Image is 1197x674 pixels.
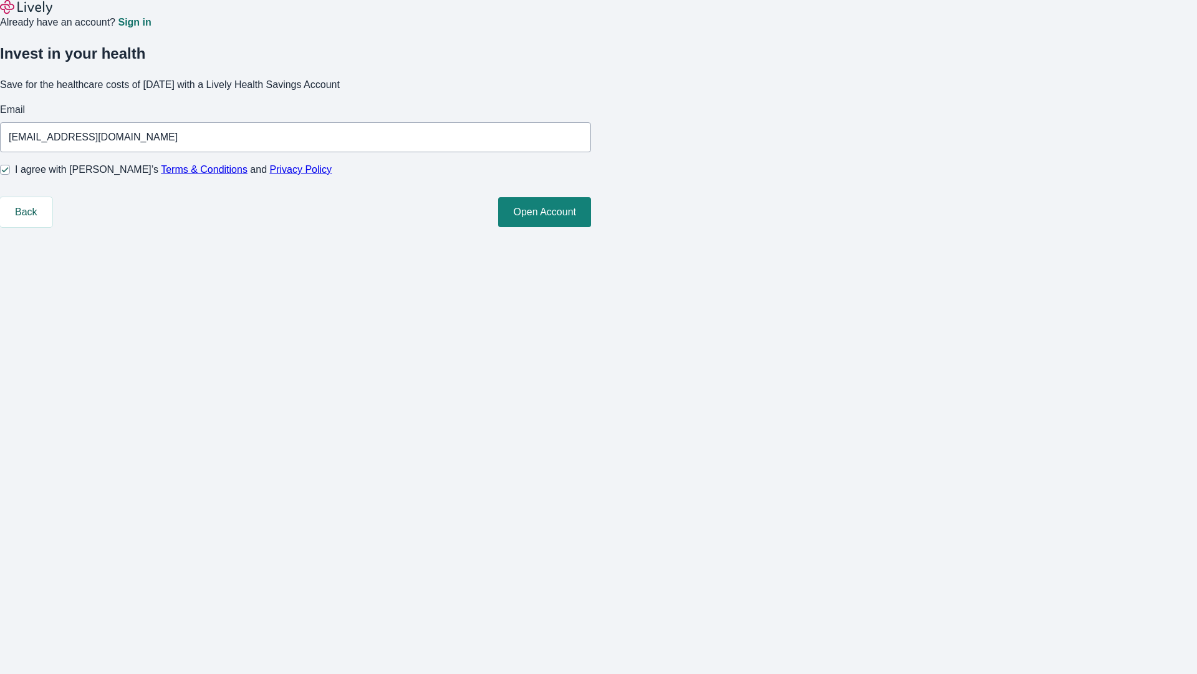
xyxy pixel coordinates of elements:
a: Privacy Policy [270,164,332,175]
span: I agree with [PERSON_NAME]’s and [15,162,332,177]
button: Open Account [498,197,591,227]
a: Terms & Conditions [161,164,248,175]
a: Sign in [118,17,151,27]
